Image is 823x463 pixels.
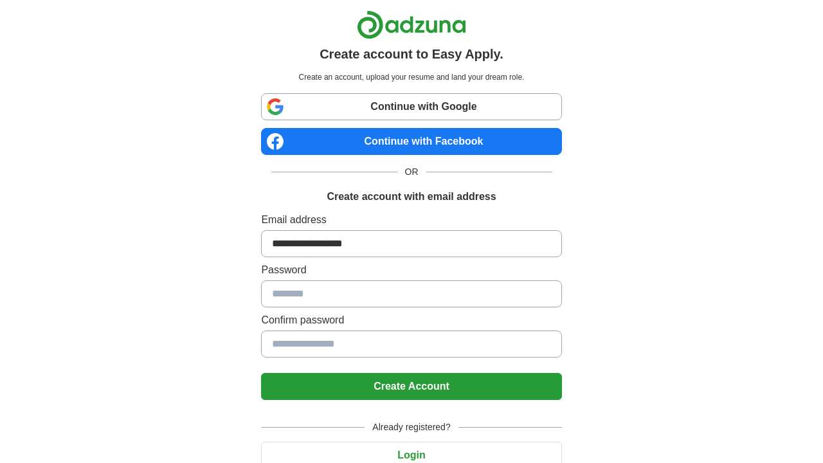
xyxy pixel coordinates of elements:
h1: Create account to Easy Apply. [320,44,503,64]
label: Password [261,262,561,278]
a: Login [261,449,561,460]
h1: Create account with email address [327,189,496,204]
span: OR [397,165,426,179]
span: Already registered? [365,421,458,434]
button: Create Account [261,373,561,400]
label: Confirm password [261,313,561,328]
a: Continue with Facebook [261,128,561,155]
label: Email address [261,212,561,228]
a: Continue with Google [261,93,561,120]
img: Adzuna logo [357,10,466,39]
p: Create an account, upload your resume and land your dream role. [264,71,559,83]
